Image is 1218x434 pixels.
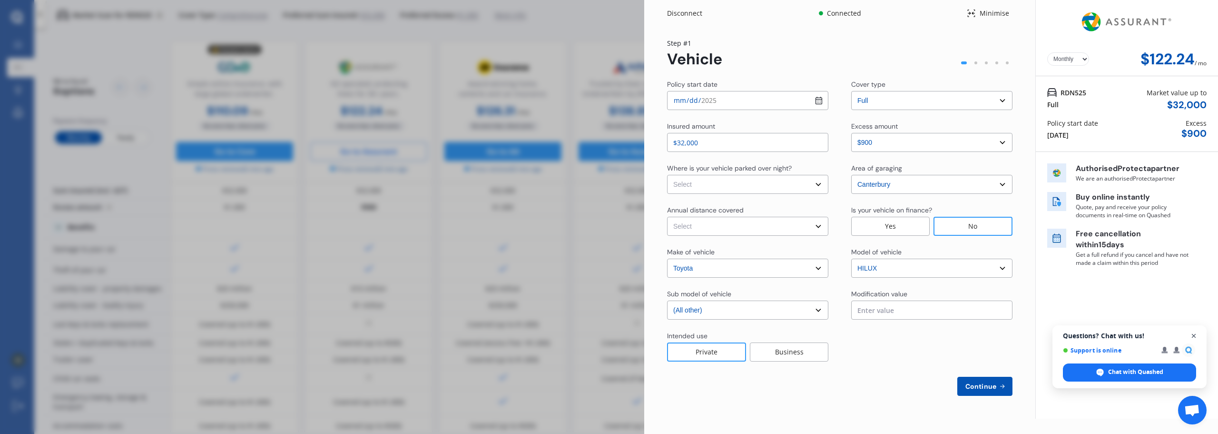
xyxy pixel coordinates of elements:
div: $ 32,000 [1167,100,1207,111]
input: Enter insured amount [667,133,828,152]
div: Policy start date [667,80,717,89]
button: Continue [957,377,1012,396]
div: No [933,217,1012,236]
p: Quote, pay and receive your policy documents in real-time on Quashed [1076,203,1190,219]
div: Annual distance covered [667,205,744,215]
img: insurer icon [1047,163,1066,182]
div: Area of garaging [851,163,902,173]
div: / mo [1195,50,1207,68]
span: Support is online [1063,347,1155,354]
div: Step # 1 [667,38,722,48]
div: Sub model of vehicle [667,289,731,299]
span: Chat with Quashed [1108,368,1163,376]
div: [DATE] [1047,130,1069,140]
span: Continue [963,383,998,390]
div: $122.24 [1140,50,1195,68]
div: Business [750,343,828,362]
div: Connected [825,9,863,18]
div: Minimise [976,9,1012,18]
p: Get a full refund if you cancel and have not made a claim within this period [1076,251,1190,267]
div: Model of vehicle [851,247,902,257]
input: Enter value [851,301,1012,320]
div: Excess [1186,118,1207,128]
div: Vehicle [667,50,722,68]
div: Policy start date [1047,118,1098,128]
div: Private [667,343,746,362]
a: Open chat [1178,396,1207,424]
img: Assurant.png [1079,4,1175,40]
span: Questions? Chat with us! [1063,332,1196,340]
div: Make of vehicle [667,247,715,257]
div: Insured amount [667,121,715,131]
p: We are an authorised Protecta partner [1076,174,1190,182]
p: Authorised Protecta partner [1076,163,1190,174]
span: RDN525 [1061,88,1086,98]
img: free cancel icon [1047,229,1066,248]
input: dd / mm / yyyy [667,91,828,110]
div: Cover type [851,80,885,89]
div: Market value up to [1147,88,1207,98]
div: Modification value [851,289,907,299]
img: buy online icon [1047,192,1066,211]
div: Full [1047,100,1059,110]
div: Yes [851,217,930,236]
span: Chat with Quashed [1063,363,1196,382]
p: Free cancellation within 15 days [1076,229,1190,251]
div: $ 900 [1181,128,1207,139]
p: Buy online instantly [1076,192,1190,203]
div: Is your vehicle on finance? [851,205,932,215]
div: Where is your vehicle parked over night? [667,163,792,173]
div: Excess amount [851,121,898,131]
div: Disconnect [667,9,713,18]
div: Intended use [667,331,707,341]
